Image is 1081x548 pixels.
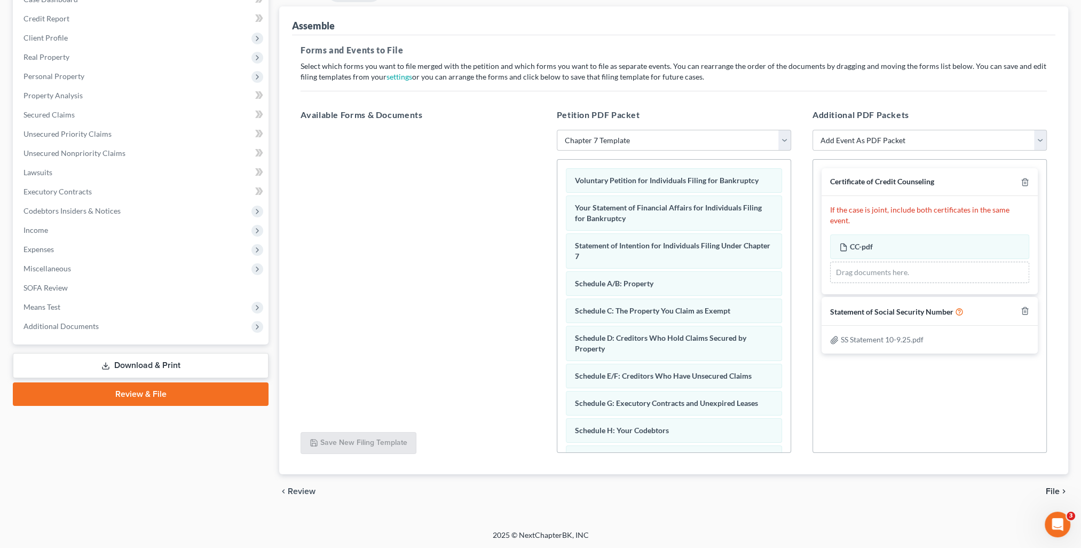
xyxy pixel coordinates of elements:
span: Real Property [23,52,69,61]
span: Schedule H: Your Codebtors [575,426,669,435]
h5: Additional PDF Packets [812,108,1047,121]
button: chevron_left Review [279,487,326,496]
span: Income [23,225,48,234]
div: Assemble [292,19,335,32]
a: Executory Contracts [15,182,269,201]
span: SS Statement 10-9.25.pdf [841,335,924,344]
span: File [1046,487,1060,496]
span: Your Statement of Financial Affairs for Individuals Filing for Bankruptcy [575,203,762,223]
span: Schedule G: Executory Contracts and Unexpired Leases [575,398,758,408]
span: Unsecured Nonpriority Claims [23,148,125,158]
a: settings [386,72,412,81]
a: Secured Claims [15,105,269,124]
span: Miscellaneous [23,264,71,273]
p: If the case is joint, include both certificates in the same event. [830,205,1029,226]
span: Certificate of Credit Counseling [830,177,934,186]
div: Drag documents here. [830,262,1029,283]
a: Review & File [13,382,269,406]
span: Petition PDF Packet [557,109,640,120]
span: Schedule C: The Property You Claim as Exempt [575,306,730,315]
span: Lawsuits [23,168,52,177]
span: Property Analysis [23,91,83,100]
span: Schedule A/B: Property [575,279,653,288]
span: Statement of Intention for Individuals Filing Under Chapter 7 [575,241,770,261]
iframe: Intercom live chat [1045,512,1070,537]
a: Lawsuits [15,163,269,182]
span: Voluntary Petition for Individuals Filing for Bankruptcy [575,176,759,185]
span: Personal Property [23,72,84,81]
span: CC-pdf [850,242,873,251]
span: Schedule E/F: Creditors Who Have Unsecured Claims [575,371,752,380]
span: 3 [1067,512,1075,520]
a: Download & Print [13,353,269,378]
i: chevron_left [279,487,288,496]
span: Means Test [23,302,60,311]
span: Expenses [23,245,54,254]
h5: Forms and Events to File [301,44,1047,57]
h5: Available Forms & Documents [301,108,535,121]
button: Save New Filing Template [301,432,416,455]
a: Credit Report [15,9,269,28]
span: Secured Claims [23,110,75,119]
span: Credit Report [23,14,69,23]
a: Unsecured Nonpriority Claims [15,144,269,163]
span: Client Profile [23,33,68,42]
a: Property Analysis [15,86,269,105]
span: Statement of Social Security Number [830,307,953,316]
i: chevron_right [1060,487,1068,496]
span: Additional Documents [23,322,99,331]
span: Codebtors Insiders & Notices [23,206,121,215]
span: Review [288,487,315,496]
span: Executory Contracts [23,187,92,196]
span: Unsecured Priority Claims [23,129,112,138]
span: SOFA Review [23,283,68,292]
span: Schedule D: Creditors Who Hold Claims Secured by Property [575,333,746,353]
a: SOFA Review [15,278,269,298]
p: Select which forms you want to file merged with the petition and which forms you want to file as ... [301,61,1047,82]
a: Unsecured Priority Claims [15,124,269,144]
